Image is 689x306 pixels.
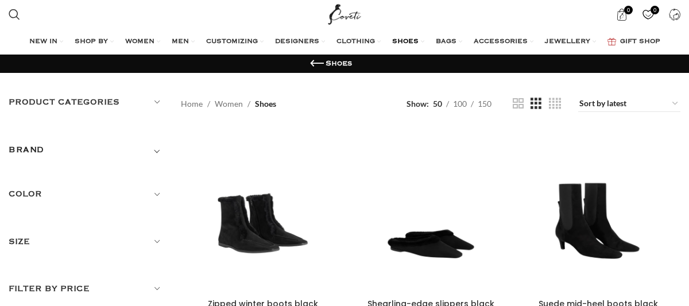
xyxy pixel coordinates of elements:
div: Main navigation [3,30,686,53]
h1: Shoes [326,59,352,69]
a: ACCESSORIES [474,30,533,53]
a: 0 [636,3,660,26]
span: 100 [453,99,467,109]
span: SHOP BY [75,37,108,47]
div: My Wishlist [636,3,660,26]
a: Home [181,98,203,110]
select: Shop order [578,96,680,112]
a: MEN [172,30,195,53]
h5: Size [9,235,164,248]
a: Grid view 2 [513,96,524,111]
span: NEW IN [29,37,57,47]
a: 0 [610,3,633,26]
a: Suede mid-heel boots black [516,129,680,293]
span: WOMEN [125,37,154,47]
span: 0 [651,6,659,14]
a: 100 [449,98,471,110]
h5: Product categories [9,96,164,109]
a: NEW IN [29,30,63,53]
span: CLOTHING [336,37,375,47]
a: JEWELLERY [545,30,596,53]
h5: Color [9,188,164,200]
img: GiftBag [607,38,616,45]
span: GIFT SHOP [620,37,660,47]
a: 50 [429,98,446,110]
a: CUSTOMIZING [206,30,264,53]
h5: BRAND [9,144,44,156]
a: BAGS [436,30,462,53]
a: Grid view 3 [531,96,541,111]
nav: Breadcrumb [181,98,276,110]
span: 0 [624,6,633,14]
a: Shearling-edge slippers black [349,129,513,293]
span: MEN [172,37,189,47]
a: Search [3,3,26,26]
span: ACCESSORIES [474,37,528,47]
span: DESIGNERS [275,37,319,47]
span: BAGS [436,37,456,47]
span: CUSTOMIZING [206,37,258,47]
span: JEWELLERY [545,37,590,47]
a: Women [215,98,243,110]
a: WOMEN [125,30,160,53]
a: Zipped winter boots black [181,129,345,293]
a: SHOP BY [75,30,114,53]
a: DESIGNERS [275,30,325,53]
a: Grid view 4 [549,96,561,111]
span: 150 [478,99,491,109]
a: SHOES [392,30,424,53]
a: CLOTHING [336,30,381,53]
span: 50 [433,99,442,109]
span: Show [407,98,429,110]
a: Go back [308,55,326,72]
span: SHOES [392,37,419,47]
h5: Filter by price [9,282,164,295]
a: GIFT SHOP [607,30,660,53]
a: Site logo [326,9,364,18]
a: 150 [474,98,496,110]
div: Toggle filter [9,143,164,164]
span: Shoes [255,98,276,110]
